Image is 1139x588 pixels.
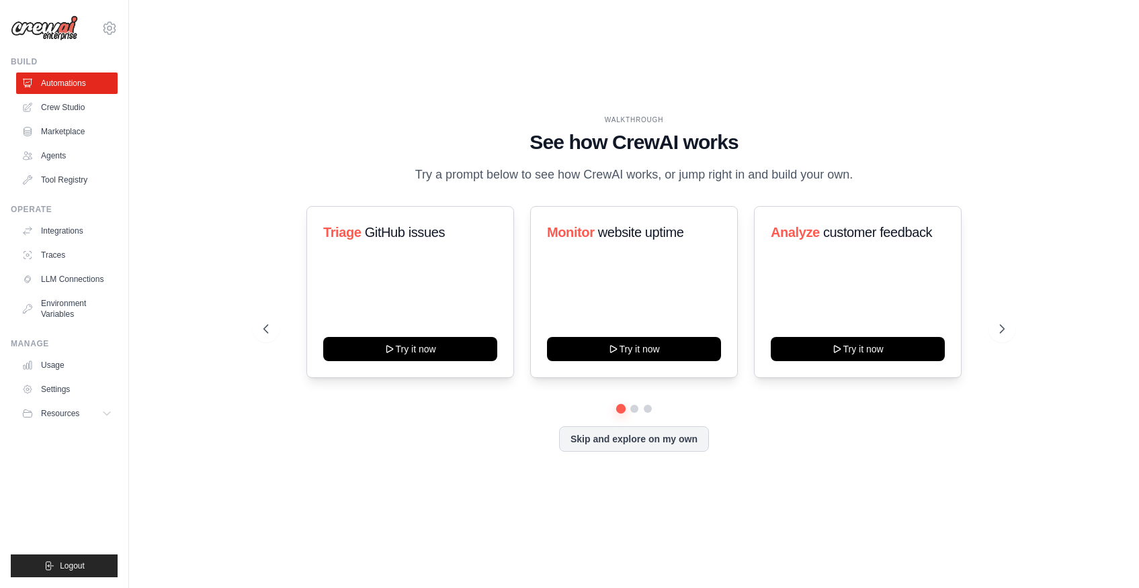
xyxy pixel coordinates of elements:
[823,225,932,240] span: customer feedback
[547,337,721,361] button: Try it now
[16,97,118,118] a: Crew Studio
[263,115,1005,125] div: WALKTHROUGH
[16,220,118,242] a: Integrations
[11,15,78,41] img: Logo
[11,338,118,349] div: Manage
[323,337,497,361] button: Try it now
[598,225,684,240] span: website uptime
[409,165,860,185] p: Try a prompt below to see how CrewAI works, or jump right in and build your own.
[16,244,118,266] a: Traces
[16,293,118,325] a: Environment Variables
[547,225,595,240] span: Monitor
[365,225,445,240] span: GitHub issues
[16,403,118,424] button: Resources
[771,337,945,361] button: Try it now
[16,145,118,166] a: Agents
[323,225,362,240] span: Triage
[16,169,118,191] a: Tool Registry
[11,204,118,215] div: Operate
[41,408,79,419] span: Resources
[16,354,118,376] a: Usage
[16,72,118,94] a: Automations
[16,121,118,142] a: Marketplace
[263,130,1005,154] h1: See how CrewAI works
[11,554,118,577] button: Logout
[771,225,820,240] span: Analyze
[559,426,709,452] button: Skip and explore on my own
[60,560,85,571] span: Logout
[16,268,118,290] a: LLM Connections
[11,56,118,67] div: Build
[16,379,118,400] a: Settings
